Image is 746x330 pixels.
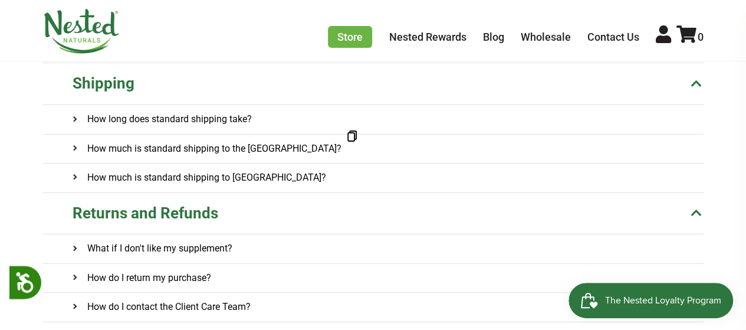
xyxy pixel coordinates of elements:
[73,293,251,321] h4: How do I contact the Client Care Team?
[43,9,120,54] img: Nested Naturals
[43,193,704,235] a: Returns and Refunds
[676,31,704,43] a: 0
[521,31,571,43] a: Wholesale
[73,205,218,223] div: Returns and Refunds
[43,63,704,105] a: Shipping
[389,31,466,43] a: Nested Rewards
[73,264,704,292] a: How do I return my purchase?
[73,264,211,292] h4: How do I return my purchase?
[698,31,704,43] span: 0
[328,26,372,48] a: Store
[568,283,734,318] iframe: Button to open loyalty program pop-up
[73,105,704,133] a: How long does standard shipping take?
[483,31,504,43] a: Blog
[73,234,232,263] h4: What if I don't like my supplement?
[73,293,704,321] a: How do I contact the Client Care Team?
[73,164,704,192] a: How much is standard shipping to [GEOGRAPHIC_DATA]?
[73,234,704,263] a: What if I don't like my supplement?
[73,135,704,163] a: How much is standard shipping to the [GEOGRAPHIC_DATA]?
[73,135,341,163] h4: How much is standard shipping to the [GEOGRAPHIC_DATA]?
[73,75,134,93] div: Shipping
[73,105,252,133] h4: How long does standard shipping take?
[587,31,639,43] a: Contact Us
[73,164,326,192] h4: How much is standard shipping to [GEOGRAPHIC_DATA]?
